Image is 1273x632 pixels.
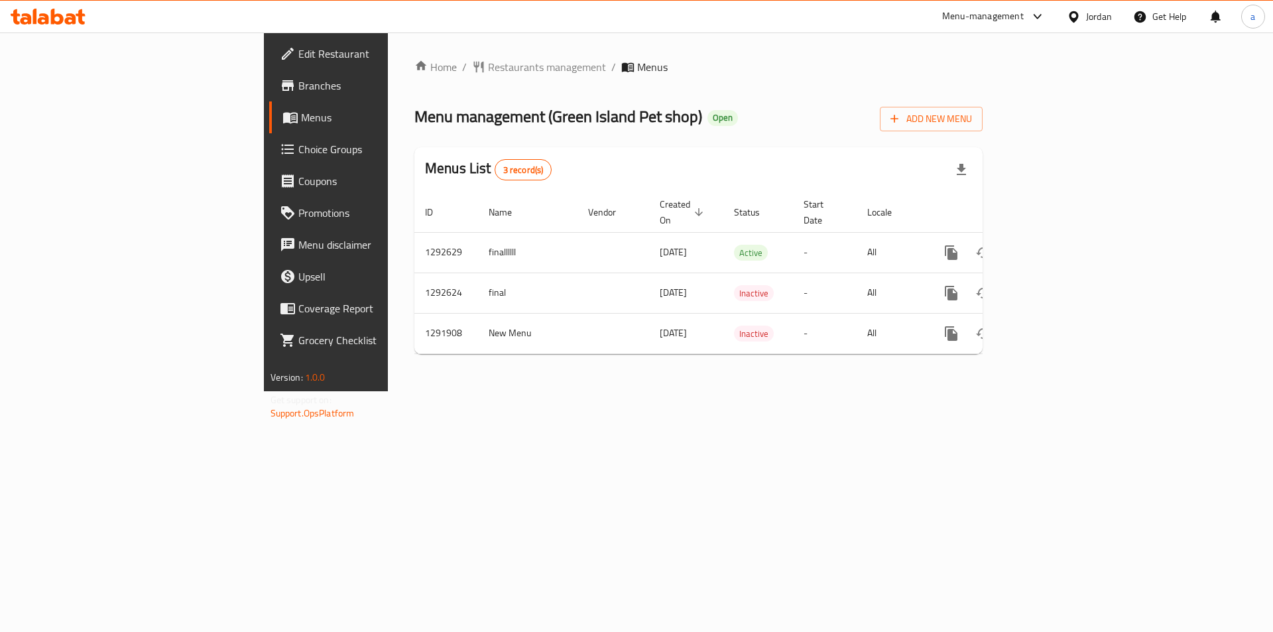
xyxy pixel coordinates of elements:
[414,59,983,75] nav: breadcrumb
[269,70,477,101] a: Branches
[942,9,1024,25] div: Menu-management
[660,196,707,228] span: Created On
[936,318,967,349] button: more
[425,204,450,220] span: ID
[298,269,466,284] span: Upsell
[660,324,687,342] span: [DATE]
[489,204,529,220] span: Name
[298,205,466,221] span: Promotions
[478,273,577,313] td: final
[271,405,355,422] a: Support.OpsPlatform
[804,196,841,228] span: Start Date
[967,277,999,309] button: Change Status
[298,332,466,348] span: Grocery Checklist
[890,111,972,127] span: Add New Menu
[271,369,303,386] span: Version:
[793,313,857,353] td: -
[269,229,477,261] a: Menu disclaimer
[936,237,967,269] button: more
[967,237,999,269] button: Change Status
[637,59,668,75] span: Menus
[298,46,466,62] span: Edit Restaurant
[936,277,967,309] button: more
[269,292,477,324] a: Coverage Report
[945,154,977,186] div: Export file
[488,59,606,75] span: Restaurants management
[472,59,606,75] a: Restaurants management
[414,101,702,131] span: Menu management ( Green Island Pet shop )
[707,110,738,126] div: Open
[298,173,466,189] span: Coupons
[857,313,925,353] td: All
[734,285,774,301] div: Inactive
[495,164,552,176] span: 3 record(s)
[414,192,1073,354] table: enhanced table
[734,286,774,301] span: Inactive
[660,284,687,301] span: [DATE]
[925,192,1073,233] th: Actions
[793,273,857,313] td: -
[611,59,616,75] li: /
[478,313,577,353] td: New Menu
[867,204,909,220] span: Locale
[298,141,466,157] span: Choice Groups
[734,204,777,220] span: Status
[495,159,552,180] div: Total records count
[793,232,857,273] td: -
[269,165,477,197] a: Coupons
[425,158,552,180] h2: Menus List
[707,112,738,123] span: Open
[269,197,477,229] a: Promotions
[301,109,466,125] span: Menus
[305,369,326,386] span: 1.0.0
[734,326,774,342] span: Inactive
[269,101,477,133] a: Menus
[298,78,466,94] span: Branches
[478,232,577,273] td: finallllll
[269,324,477,356] a: Grocery Checklist
[298,237,466,253] span: Menu disclaimer
[1250,9,1255,24] span: a
[1086,9,1112,24] div: Jordan
[298,300,466,316] span: Coverage Report
[734,245,768,261] span: Active
[269,133,477,165] a: Choice Groups
[269,38,477,70] a: Edit Restaurant
[967,318,999,349] button: Change Status
[271,391,332,409] span: Get support on:
[660,243,687,261] span: [DATE]
[880,107,983,131] button: Add New Menu
[857,273,925,313] td: All
[269,261,477,292] a: Upsell
[857,232,925,273] td: All
[588,204,633,220] span: Vendor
